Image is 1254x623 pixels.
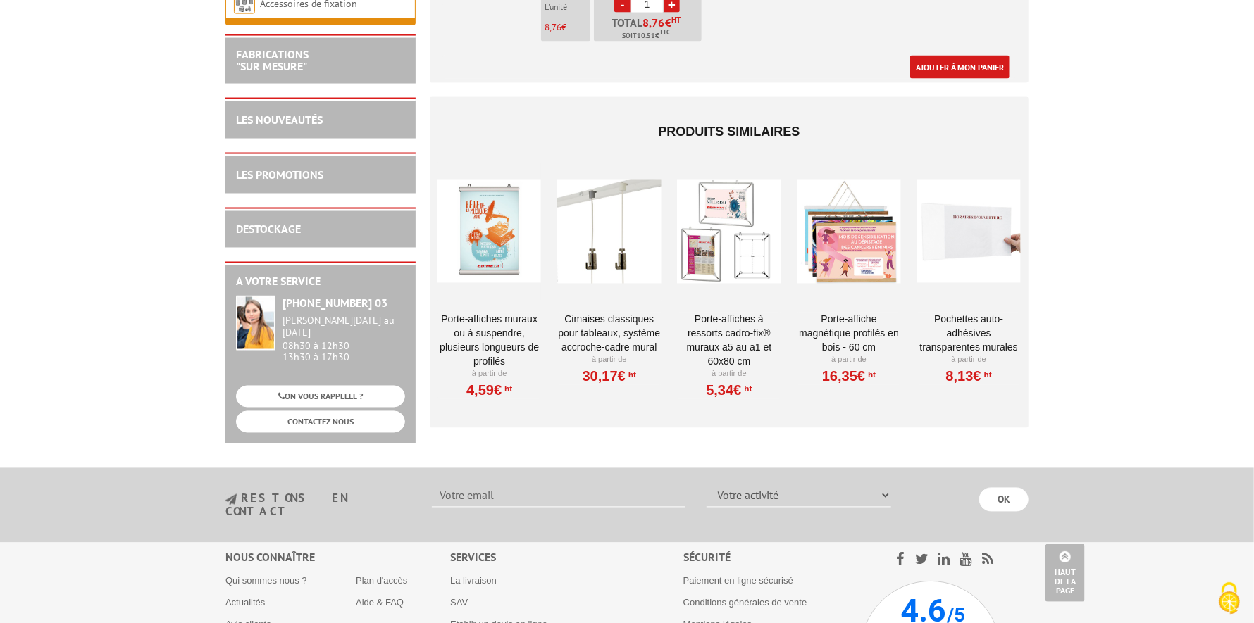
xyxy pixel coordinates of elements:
[741,384,752,394] sup: HT
[236,411,405,433] a: CONTACTEZ-NOUS
[1212,581,1247,616] img: Cookies (fenêtre modale)
[677,313,781,369] a: Porte-affiches à ressorts Cadro-Fix® muraux A5 au A1 et 60x80 cm
[1045,544,1085,602] a: Haut de la page
[557,313,661,355] a: Cimaises CLASSIQUES pour tableaux, système accroche-cadre mural
[225,493,411,517] h3: restons en contact
[225,550,450,566] div: Nous connaître
[910,56,1010,79] a: Ajouter à mon panier
[236,296,275,351] img: widget-service.jpg
[917,313,1021,355] a: Pochettes auto-adhésives transparentes murales
[917,355,1021,366] p: À partir de
[637,30,655,42] span: 10.51
[236,168,323,182] a: LES PROMOTIONS
[597,17,702,42] p: Total
[583,372,636,381] a: 30,17€HT
[450,550,683,566] div: Services
[283,315,405,339] div: [PERSON_NAME][DATE] au [DATE]
[797,313,900,355] a: PORTE-AFFICHE MAGNÉTIQUE PROFILÉS EN BOIS - 60 cm
[283,315,405,364] div: 08h30 à 12h30 13h30 à 17h30
[466,386,512,395] a: 4,59€HT
[659,28,670,36] sup: TTC
[626,370,636,380] sup: HT
[236,113,323,127] a: LES NOUVEAUTÉS
[822,372,876,381] a: 16,35€HT
[356,576,407,586] a: Plan d'accès
[437,369,541,380] p: À partir de
[865,370,876,380] sup: HT
[502,384,512,394] sup: HT
[683,550,860,566] div: Sécurité
[236,222,301,237] a: DESTOCKAGE
[432,484,685,508] input: Votre email
[979,488,1029,512] input: OK
[683,576,793,586] a: Paiement en ligne sécurisé
[797,355,900,366] p: À partir de
[683,598,807,608] a: Conditions générales de vente
[545,2,590,12] p: L'unité
[642,17,681,28] span: €
[236,386,405,408] a: ON VOUS RAPPELLE ?
[450,576,497,586] a: La livraison
[642,17,665,28] span: 8,76
[677,369,781,380] p: À partir de
[545,21,561,33] span: 8,76
[981,370,992,380] sup: HT
[236,47,309,74] a: FABRICATIONS"Sur Mesure"
[450,598,468,608] a: SAV
[356,598,404,608] a: Aide & FAQ
[545,23,590,32] p: €
[706,386,752,395] a: 5,34€HT
[1205,575,1254,623] button: Cookies (fenêtre modale)
[437,313,541,369] a: Porte-affiches muraux ou à suspendre, plusieurs longueurs de profilés
[622,30,670,42] span: Soit €
[236,276,405,289] h2: A votre service
[946,372,992,381] a: 8,13€HT
[557,355,661,366] p: À partir de
[225,494,237,506] img: newsletter.jpg
[671,15,681,25] sup: HT
[658,125,800,139] span: Produits similaires
[283,296,387,310] strong: [PHONE_NUMBER] 03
